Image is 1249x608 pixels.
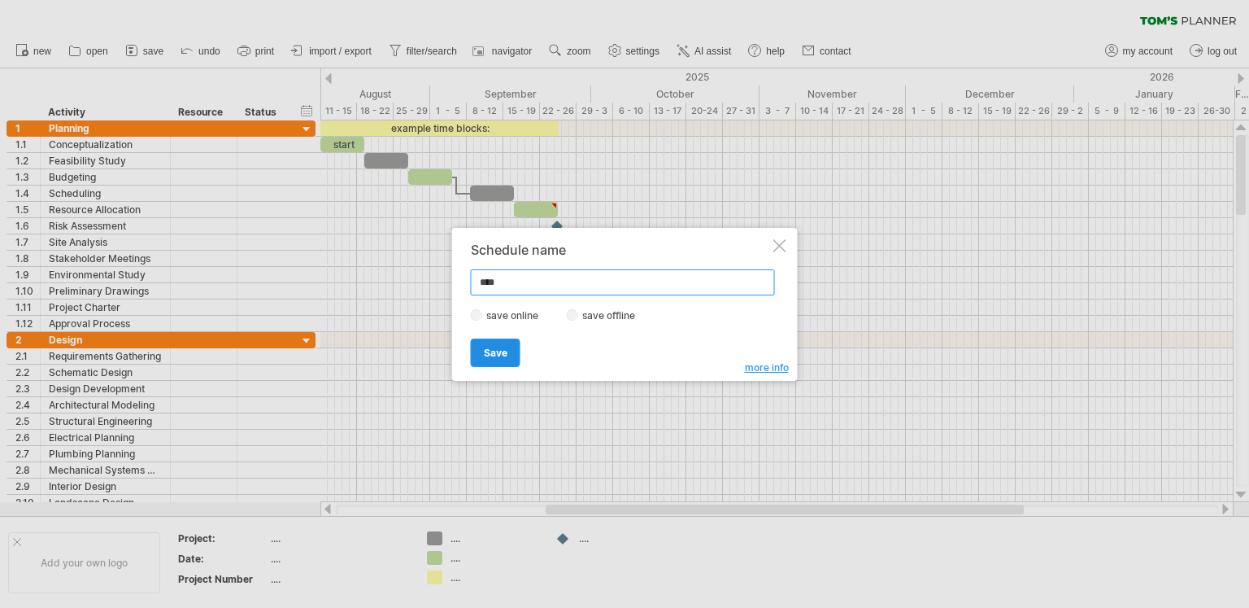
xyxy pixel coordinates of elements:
[471,339,520,367] a: Save
[578,309,649,321] label: save offline
[471,243,770,257] div: Schedule name
[484,347,507,359] span: Save
[482,309,552,321] label: save online
[745,361,789,374] span: more info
